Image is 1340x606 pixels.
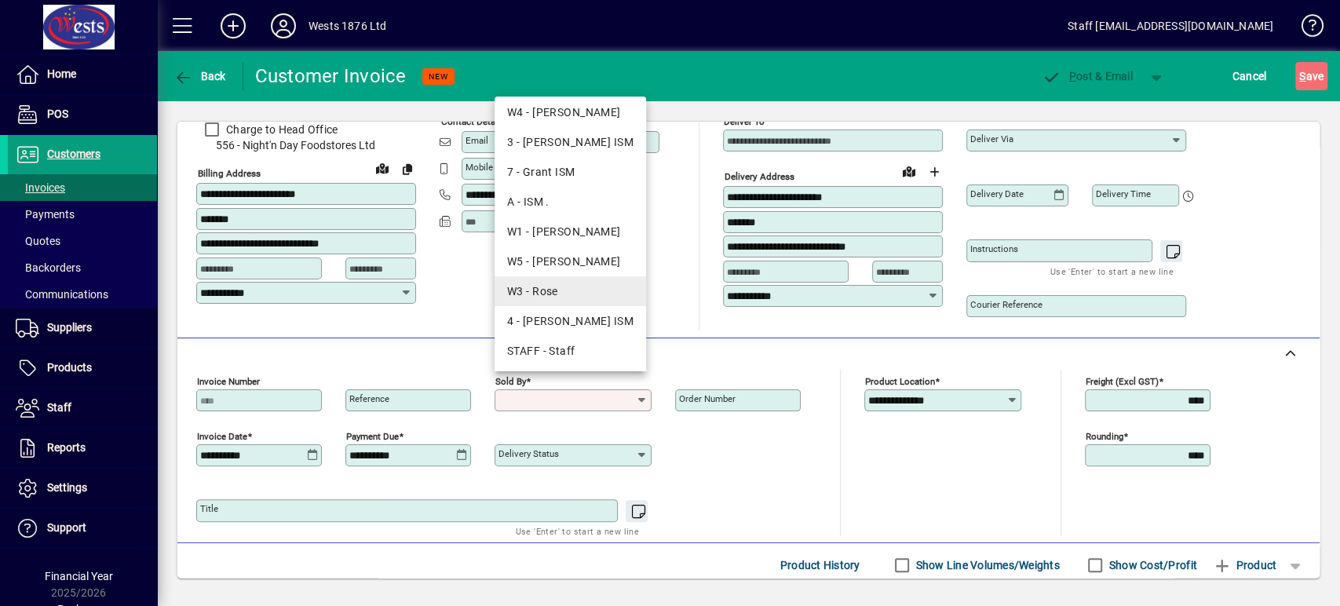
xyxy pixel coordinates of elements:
[8,509,157,548] a: Support
[1096,188,1151,199] mat-label: Delivery time
[913,557,1060,573] label: Show Line Volumes/Weights
[507,224,633,240] div: W1 - [PERSON_NAME]
[170,62,230,90] button: Back
[970,188,1024,199] mat-label: Delivery date
[495,276,646,306] mat-option: W3 - Rose
[258,12,309,40] button: Profile
[47,521,86,534] span: Support
[1086,376,1159,387] mat-label: Freight (excl GST)
[1086,431,1123,442] mat-label: Rounding
[1232,64,1267,89] span: Cancel
[8,228,157,254] a: Quotes
[679,393,736,404] mat-label: Order number
[774,551,867,579] button: Product History
[8,201,157,228] a: Payments
[8,389,157,428] a: Staff
[466,135,488,146] mat-label: Email
[495,127,646,157] mat-option: 3 - David ISM
[507,104,633,121] div: W4 - [PERSON_NAME]
[8,469,157,508] a: Settings
[8,254,157,281] a: Backorders
[47,108,68,120] span: POS
[970,133,1013,144] mat-label: Deliver via
[16,208,75,221] span: Payments
[507,283,633,300] div: W3 - Rose
[47,401,71,414] span: Staff
[47,68,76,80] span: Home
[724,116,765,127] mat-label: Deliver To
[349,393,389,404] mat-label: Reference
[1034,62,1141,90] button: Post & Email
[370,155,395,181] a: View on map
[780,553,860,578] span: Product History
[16,261,81,274] span: Backorders
[507,343,633,360] div: STAFF - Staff
[1299,70,1305,82] span: S
[495,306,646,336] mat-option: 4 - Shane ISM
[429,71,448,82] span: NEW
[1299,64,1324,89] span: ave
[1205,551,1284,579] button: Product
[466,162,493,173] mat-label: Mobile
[197,376,260,387] mat-label: Invoice number
[507,313,633,330] div: 4 - [PERSON_NAME] ISM
[495,217,646,246] mat-option: W1 - Judy
[922,159,947,184] button: Choose address
[309,13,386,38] div: Wests 1876 Ltd
[8,308,157,348] a: Suppliers
[1050,262,1174,280] mat-hint: Use 'Enter' to start a new line
[47,441,86,454] span: Reports
[8,95,157,134] a: POS
[865,376,935,387] mat-label: Product location
[495,246,646,276] mat-option: W5 - Kate
[507,134,633,151] div: 3 - [PERSON_NAME] ISM
[495,187,646,217] mat-option: A - ISM .
[47,361,92,374] span: Products
[896,159,922,184] a: View on map
[16,288,108,301] span: Communications
[507,254,633,270] div: W5 - [PERSON_NAME]
[8,349,157,388] a: Products
[16,181,65,194] span: Invoices
[495,376,526,387] mat-label: Sold by
[8,55,157,94] a: Home
[1295,62,1327,90] button: Save
[516,522,639,540] mat-hint: Use 'Enter' to start a new line
[8,429,157,468] a: Reports
[200,503,218,514] mat-label: Title
[45,570,113,582] span: Financial Year
[1213,553,1276,578] span: Product
[208,12,258,40] button: Add
[1229,62,1271,90] button: Cancel
[495,97,646,127] mat-option: W4 - Craig
[197,431,247,442] mat-label: Invoice date
[495,336,646,366] mat-option: STAFF - Staff
[495,157,646,187] mat-option: 7 - Grant ISM
[173,70,226,82] span: Back
[16,235,60,247] span: Quotes
[1289,3,1320,54] a: Knowledge Base
[1068,13,1273,38] div: Staff [EMAIL_ADDRESS][DOMAIN_NAME]
[1106,557,1197,573] label: Show Cost/Profit
[498,448,559,459] mat-label: Delivery status
[507,164,633,181] div: 7 - Grant ISM
[1069,70,1076,82] span: P
[507,194,633,210] div: A - ISM .
[47,148,100,160] span: Customers
[970,299,1042,310] mat-label: Courier Reference
[47,321,92,334] span: Suppliers
[255,64,407,89] div: Customer Invoice
[8,174,157,201] a: Invoices
[8,281,157,308] a: Communications
[346,431,399,442] mat-label: Payment due
[47,481,87,494] span: Settings
[1042,70,1133,82] span: ost & Email
[157,62,243,90] app-page-header-button: Back
[395,156,420,181] button: Copy to Delivery address
[196,137,416,154] span: 556 - Night'n Day Foodstores Ltd
[970,243,1018,254] mat-label: Instructions
[223,122,338,137] label: Charge to Head Office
